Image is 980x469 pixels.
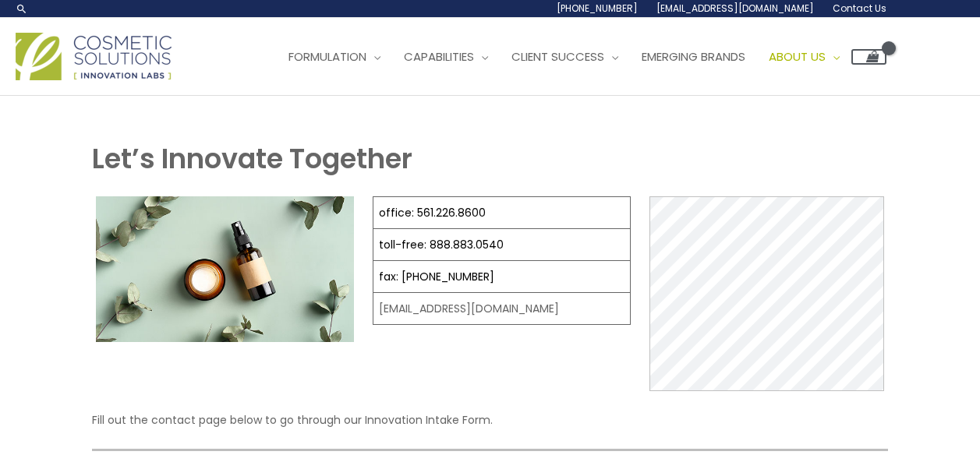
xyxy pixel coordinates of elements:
[379,205,486,220] a: office: 561.226.8600
[16,33,172,80] img: Cosmetic Solutions Logo
[851,49,886,65] a: View Shopping Cart, empty
[277,33,392,80] a: Formulation
[92,410,888,430] p: Fill out the contact page below to go through our Innovation Intake Form.
[379,269,494,284] a: fax: [PHONE_NUMBER]
[769,48,826,65] span: About Us
[288,48,366,65] span: Formulation
[96,196,354,341] img: Contact page image for private label skincare manufacturer Cosmetic solutions shows a skin care b...
[656,2,814,15] span: [EMAIL_ADDRESS][DOMAIN_NAME]
[833,2,886,15] span: Contact Us
[500,33,630,80] a: Client Success
[379,237,504,252] a: toll-free: 888.883.0540
[757,33,851,80] a: About Us
[511,48,604,65] span: Client Success
[16,2,28,15] a: Search icon link
[557,2,638,15] span: [PHONE_NUMBER]
[265,33,886,80] nav: Site Navigation
[630,33,757,80] a: Emerging Brands
[404,48,474,65] span: Capabilities
[373,293,631,325] td: [EMAIL_ADDRESS][DOMAIN_NAME]
[642,48,745,65] span: Emerging Brands
[392,33,500,80] a: Capabilities
[92,139,412,178] strong: Let’s Innovate Together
